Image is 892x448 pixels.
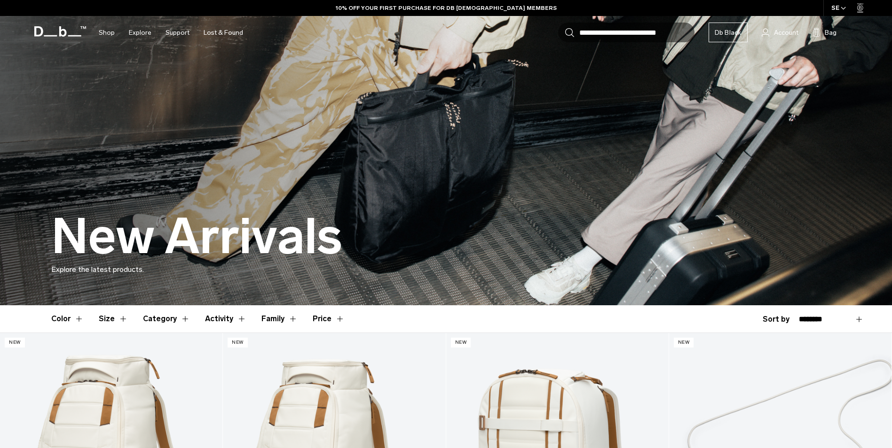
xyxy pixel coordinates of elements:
[204,16,243,49] a: Lost & Found
[674,338,694,348] p: New
[336,4,557,12] a: 10% OFF YOUR FIRST PURCHASE FOR DB [DEMOGRAPHIC_DATA] MEMBERS
[825,28,837,38] span: Bag
[228,338,248,348] p: New
[813,27,837,38] button: Bag
[762,27,798,38] a: Account
[166,16,189,49] a: Support
[261,305,298,332] button: Toggle Filter
[205,305,246,332] button: Toggle Filter
[129,16,151,49] a: Explore
[99,16,115,49] a: Shop
[5,338,25,348] p: New
[451,338,471,348] p: New
[51,209,342,264] h1: New Arrivals
[774,28,798,38] span: Account
[99,305,128,332] button: Toggle Filter
[709,23,748,42] a: Db Black
[143,305,190,332] button: Toggle Filter
[313,305,345,332] button: Toggle Price
[51,305,84,332] button: Toggle Filter
[92,16,250,49] nav: Main Navigation
[51,264,841,275] p: Explore the latest products.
